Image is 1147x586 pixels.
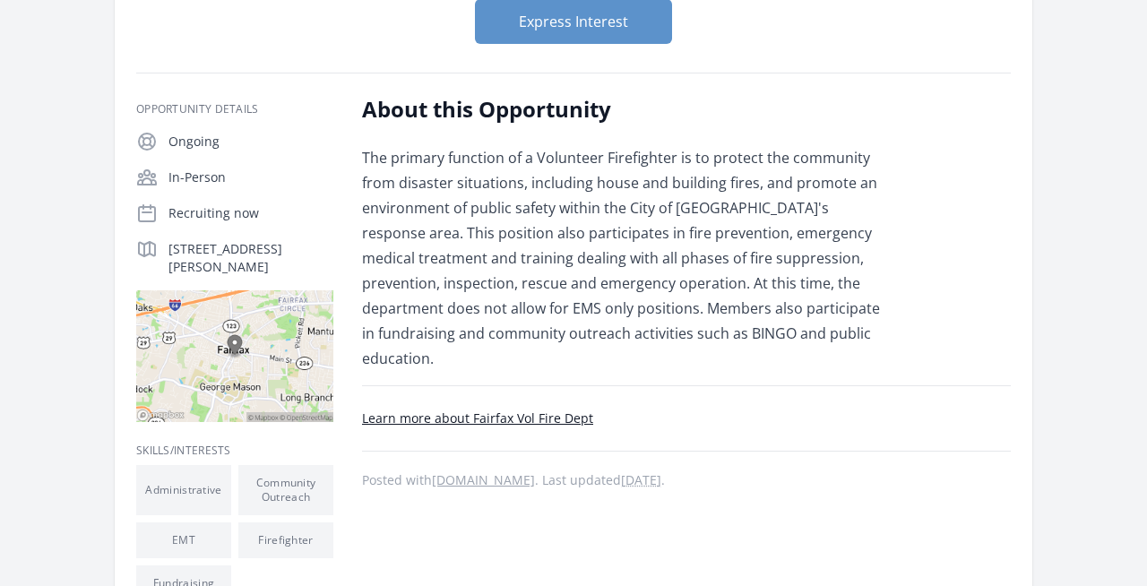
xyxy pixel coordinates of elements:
[168,133,333,151] p: Ongoing
[136,444,333,458] h3: Skills/Interests
[362,473,1011,487] p: Posted with . Last updated .
[136,465,231,515] li: Administrative
[136,102,333,116] h3: Opportunity Details
[362,145,886,371] div: The primary function of a Volunteer Firefighter is to protect the community from disaster situati...
[621,471,661,488] abbr: Mon, Jan 30, 2023 5:13 AM
[362,409,593,427] a: Learn more about Fairfax Vol Fire Dept
[168,168,333,186] p: In-Person
[432,471,535,488] a: [DOMAIN_NAME]
[136,522,231,558] li: EMT
[238,522,333,558] li: Firefighter
[362,95,886,124] h2: About this Opportunity
[238,465,333,515] li: Community Outreach
[168,240,333,276] p: [STREET_ADDRESS][PERSON_NAME]
[168,204,333,222] p: Recruiting now
[136,290,333,422] img: Map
